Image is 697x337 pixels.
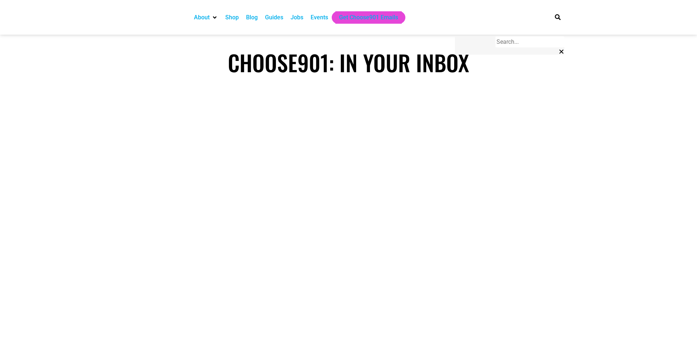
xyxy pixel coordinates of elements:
div: Search [546,13,561,22]
a: Jobs [291,13,303,22]
a: Guides [265,13,283,22]
div: About [190,11,222,24]
input: Search... [495,36,564,47]
div: Close this search box. [455,47,564,56]
img: Text graphic with "Choose 901" logo. Reads: "7 Things to Do in Memphis This Week. Sign Up Below."... [232,89,465,220]
nav: Main nav [190,11,539,24]
a: Get Choose901 Emails [339,13,398,22]
a: Shop [225,13,239,22]
a: About [194,13,210,22]
h1: Choose901: In Your Inbox [133,49,564,75]
a: Blog [246,13,258,22]
a: Events [311,13,328,22]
